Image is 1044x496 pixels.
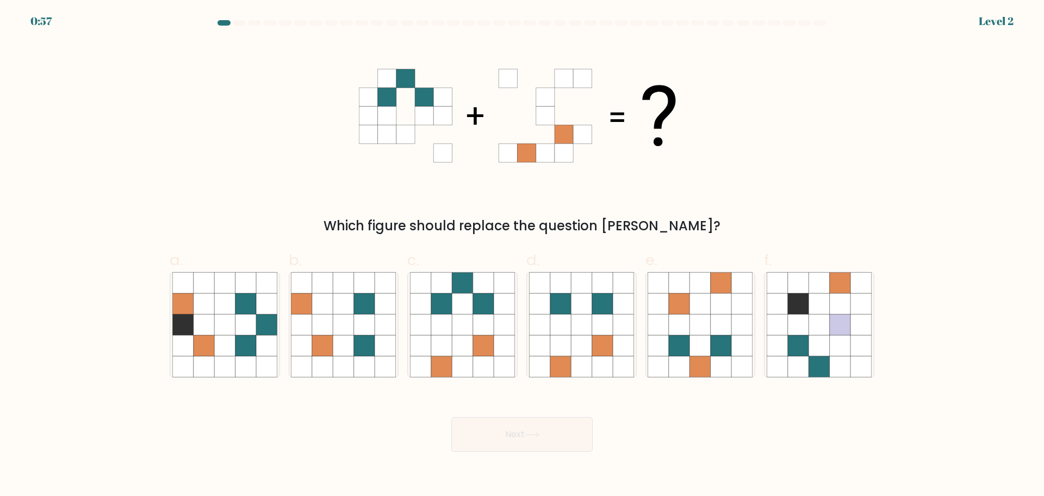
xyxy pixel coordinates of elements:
span: a. [170,249,183,271]
div: Which figure should replace the question [PERSON_NAME]? [176,216,868,236]
span: d. [526,249,539,271]
span: b. [289,249,302,271]
div: 0:57 [30,13,52,29]
div: Level 2 [979,13,1014,29]
span: e. [645,249,657,271]
span: f. [764,249,772,271]
button: Next [451,417,593,452]
span: c. [407,249,419,271]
